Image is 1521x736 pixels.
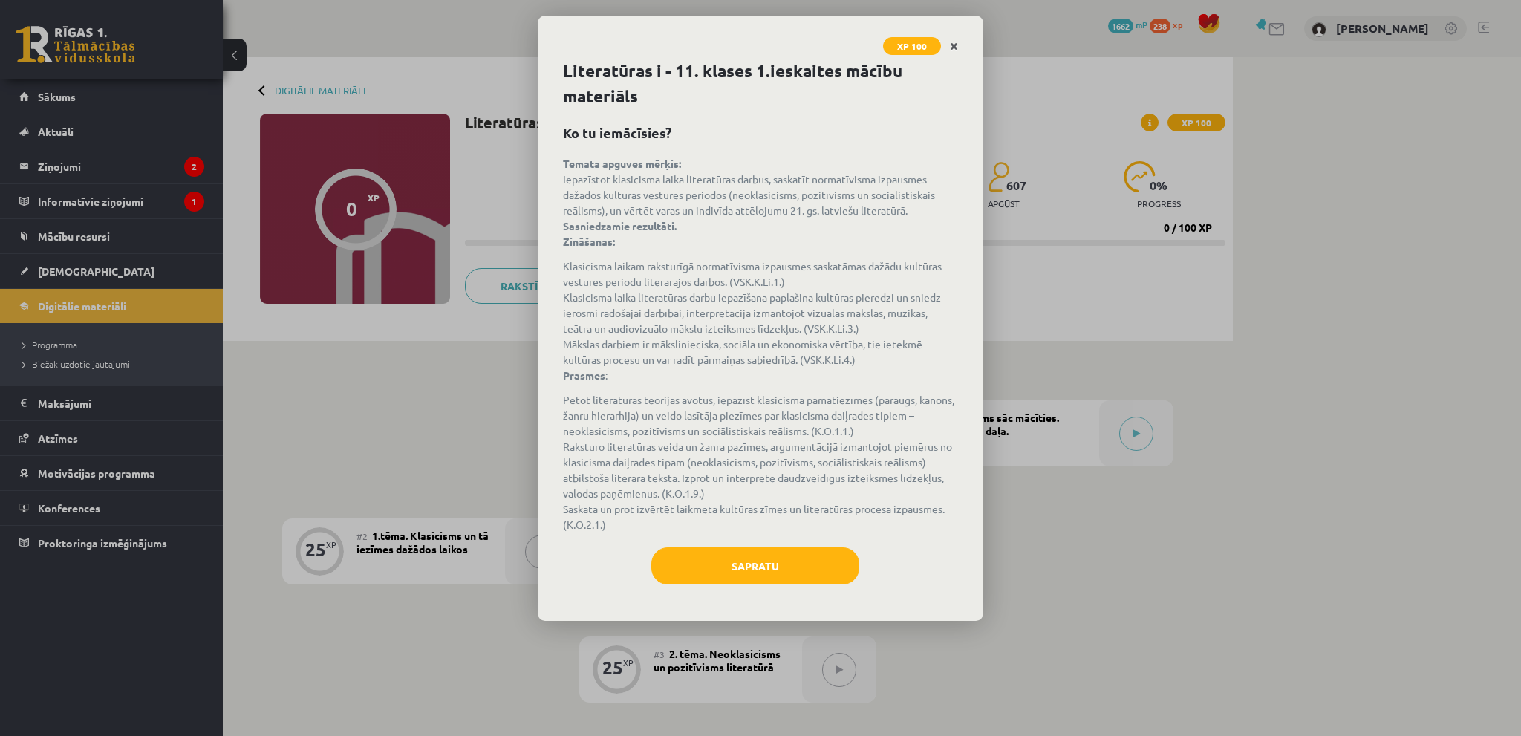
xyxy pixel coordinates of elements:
[563,439,958,501] li: Raksturo literatūras veida un žanra pazīmes, argumentācijā izmantojot piemērus no klasicisma daiļ...
[651,547,859,584] button: Sapratu
[563,368,605,382] strong: Prasmes
[563,368,958,383] p: :
[563,59,958,109] h1: Literatūras i - 11. klases 1.ieskaites mācību materiāls
[563,290,958,336] li: Klasicisma laika literatūras darbu iepazīšana paplašina kultūras pieredzi un sniedz ierosmi radoš...
[563,392,958,439] li: Pētot literatūras teorijas avotus, iepazīst klasicisma pamatiezīmes (paraugs, kanons, žanru hiera...
[563,258,958,290] li: Klasicisma laikam raksturīgā normatīvisma izpausmes saskatāmas dažādu kultūras vēstures periodu l...
[563,501,958,533] li: Saskata un prot izvērtēt laikmeta kultūras zīmes un literatūras procesa izpausmes. (K.O.2.1.)
[563,156,958,250] p: Iepazīstot klasicisma laika literatūras darbus, saskatīt normatīvisma izpausmes dažādos kultūras ...
[563,336,958,368] li: Mākslas darbiem ir mākslinieciska, sociāla un ekonomiska vērtība, tie ietekmē kultūras procesu un...
[563,157,681,170] strong: Temata apguves mērķis:
[941,32,967,61] a: Close
[563,235,615,248] strong: Zināšanas:
[883,37,941,55] span: XP 100
[563,219,677,232] strong: Sasniedzamie rezultāti.
[563,123,958,143] h2: Ko tu iemācīsies?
